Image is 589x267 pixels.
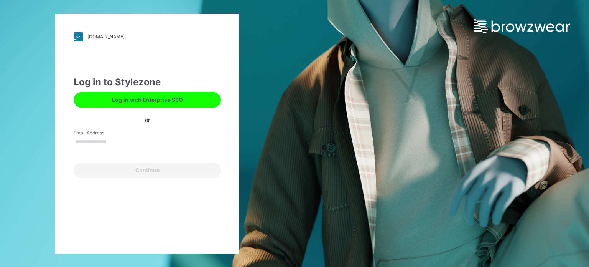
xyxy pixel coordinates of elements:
img: svg+xml;base64,PHN2ZyB3aWR0aD0iMjgiIGhlaWdodD0iMjgiIHZpZXdCb3g9IjAgMCAyOCAyOCIgZmlsbD0ibm9uZSIgeG... [74,32,83,41]
div: or [139,116,156,124]
div: Log in to Stylezone [74,75,221,89]
div: [DOMAIN_NAME] [87,34,125,40]
a: [DOMAIN_NAME] [74,32,221,41]
button: Log in with Enterprise SSO [74,92,221,108]
img: browzwear-logo.73288ffb.svg [474,19,570,33]
label: Email Address [74,129,127,136]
